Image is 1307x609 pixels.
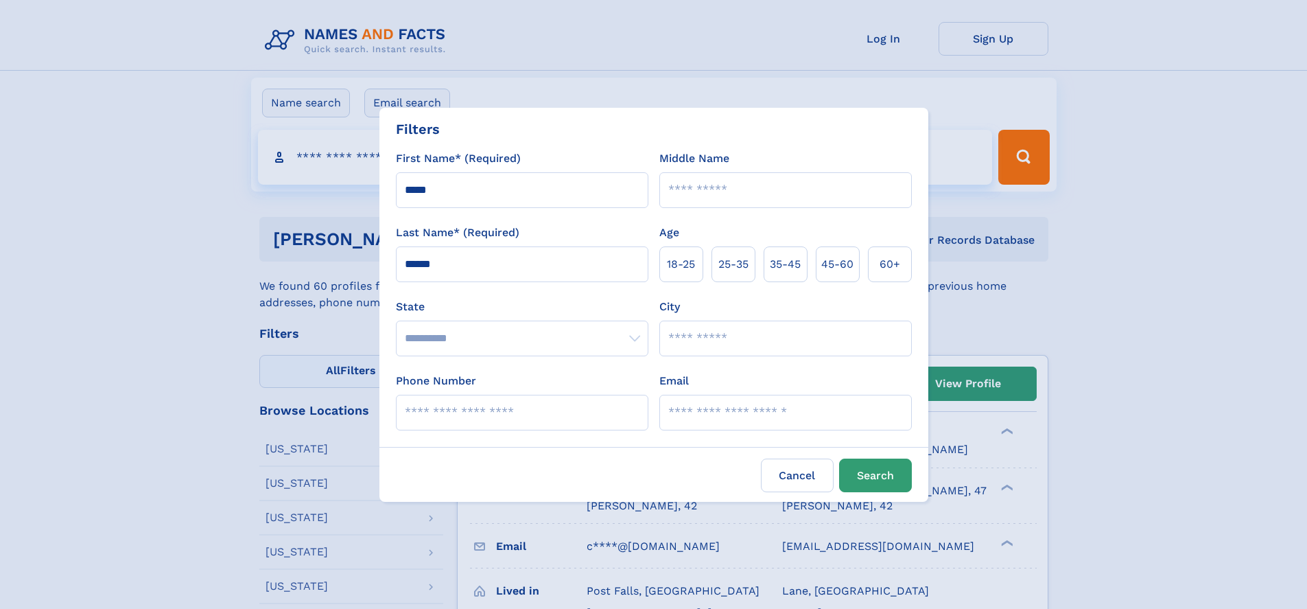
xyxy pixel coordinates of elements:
[659,373,689,389] label: Email
[839,459,912,492] button: Search
[396,119,440,139] div: Filters
[659,150,729,167] label: Middle Name
[659,225,679,241] label: Age
[718,256,749,273] span: 25‑35
[396,225,519,241] label: Last Name* (Required)
[659,299,680,315] label: City
[667,256,695,273] span: 18‑25
[770,256,801,273] span: 35‑45
[396,150,521,167] label: First Name* (Required)
[396,299,648,315] label: State
[821,256,853,273] span: 45‑60
[396,373,476,389] label: Phone Number
[880,256,900,273] span: 60+
[761,459,834,492] label: Cancel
